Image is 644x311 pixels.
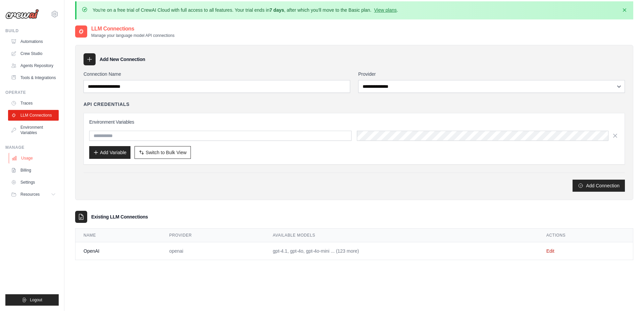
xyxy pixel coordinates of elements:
strong: 7 days [269,7,284,13]
th: Actions [538,229,633,242]
th: Provider [161,229,265,242]
p: Manage your language model API connections [91,33,174,38]
h3: Environment Variables [89,119,619,125]
a: Automations [8,36,59,47]
span: Resources [20,192,40,197]
a: View plans [374,7,396,13]
a: Traces [8,98,59,109]
th: Name [75,229,161,242]
span: Switch to Bulk View [146,149,186,156]
a: Usage [9,153,59,164]
p: You're on a free trial of CrewAI Cloud with full access to all features. Your trial ends in , aft... [93,7,398,13]
div: Build [5,28,59,34]
img: Logo [5,9,39,19]
a: Settings [8,177,59,188]
button: Logout [5,294,59,306]
td: gpt-4.1, gpt-4o, gpt-4o-mini ... (123 more) [265,242,538,260]
button: Resources [8,189,59,200]
div: Operate [5,90,59,95]
h2: LLM Connections [91,25,174,33]
h4: API Credentials [84,101,129,108]
h3: Existing LLM Connections [91,213,148,220]
a: Billing [8,165,59,176]
button: Add Connection [573,180,625,192]
label: Provider [358,71,625,77]
a: Agents Repository [8,60,59,71]
button: Switch to Bulk View [135,146,191,159]
a: Tools & Integrations [8,72,59,83]
td: openai [161,242,265,260]
button: Add Variable [89,146,130,159]
h3: Add New Connection [100,56,145,63]
div: Manage [5,145,59,150]
a: LLM Connections [8,110,59,121]
a: Environment Variables [8,122,59,138]
td: OpenAI [75,242,161,260]
label: Connection Name [84,71,350,77]
th: Available Models [265,229,538,242]
span: Logout [30,297,42,303]
a: Edit [546,248,554,254]
a: Crew Studio [8,48,59,59]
